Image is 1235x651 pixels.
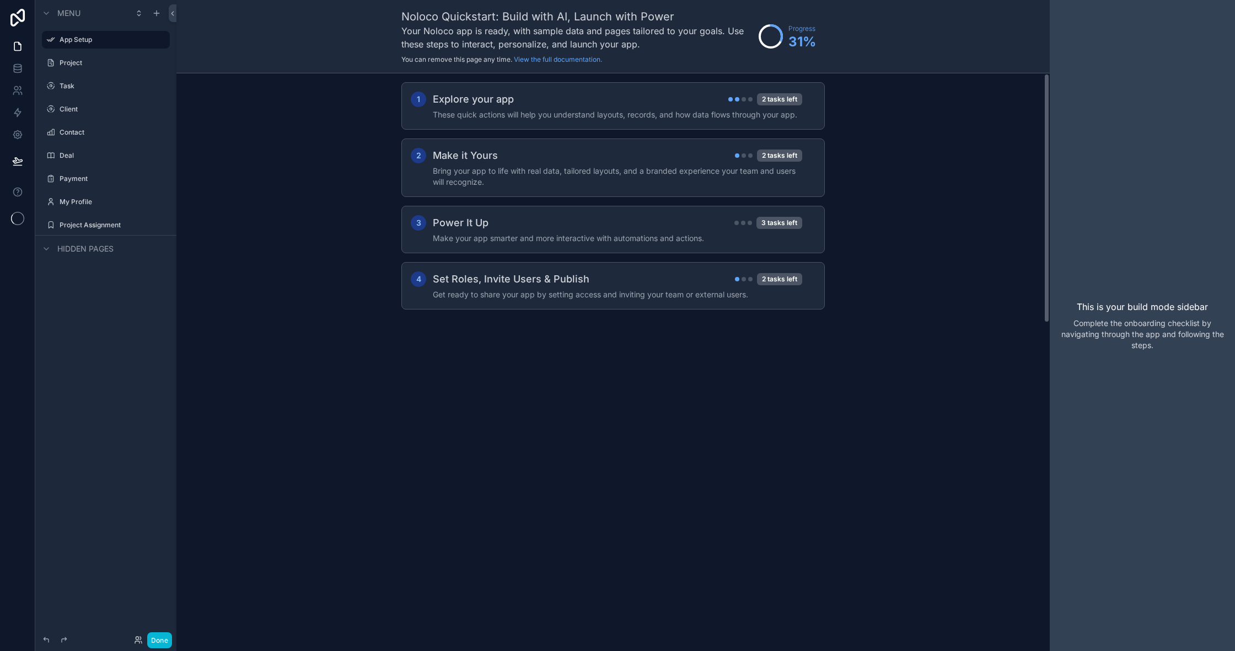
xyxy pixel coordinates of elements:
[60,58,168,67] label: Project
[433,271,589,287] h2: Set Roles, Invite Users & Publish
[757,273,802,285] div: 2 tasks left
[1077,300,1208,313] p: This is your build mode sidebar
[411,271,426,287] div: 4
[411,215,426,231] div: 3
[60,105,168,114] label: Client
[788,24,816,33] span: Progress
[60,82,168,90] label: Task
[401,9,753,24] h1: Noloco Quickstart: Build with AI, Launch with Power
[57,8,80,19] span: Menu
[1059,318,1226,351] p: Complete the onboarding checklist by navigating through the app and following the steps.
[176,73,1050,340] div: scrollable content
[401,55,512,63] span: You can remove this page any time.
[60,151,168,160] label: Deal
[401,24,753,51] h3: Your Noloco app is ready, with sample data and pages tailored to your goals. Use these steps to i...
[756,217,802,229] div: 3 tasks left
[57,243,114,254] span: Hidden pages
[433,215,488,231] h2: Power It Up
[433,289,802,300] h4: Get ready to share your app by setting access and inviting your team or external users.
[60,198,168,206] label: My Profile
[433,233,802,244] h4: Make your app smarter and more interactive with automations and actions.
[147,632,172,648] button: Done
[433,109,802,120] h4: These quick actions will help you understand layouts, records, and how data flows through your app.
[433,166,802,188] h4: Bring your app to life with real data, tailored layouts, and a branded experience your team and u...
[60,174,168,183] label: Payment
[788,33,816,51] span: 31 %
[60,128,168,137] label: Contact
[411,148,426,163] div: 2
[60,221,168,230] label: Project Assignment
[514,55,602,63] a: View the full documentation.
[757,93,802,105] div: 2 tasks left
[411,92,426,107] div: 1
[433,148,498,163] h2: Make it Yours
[60,35,163,44] label: App Setup
[757,150,802,162] div: 2 tasks left
[433,92,514,107] h2: Explore your app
